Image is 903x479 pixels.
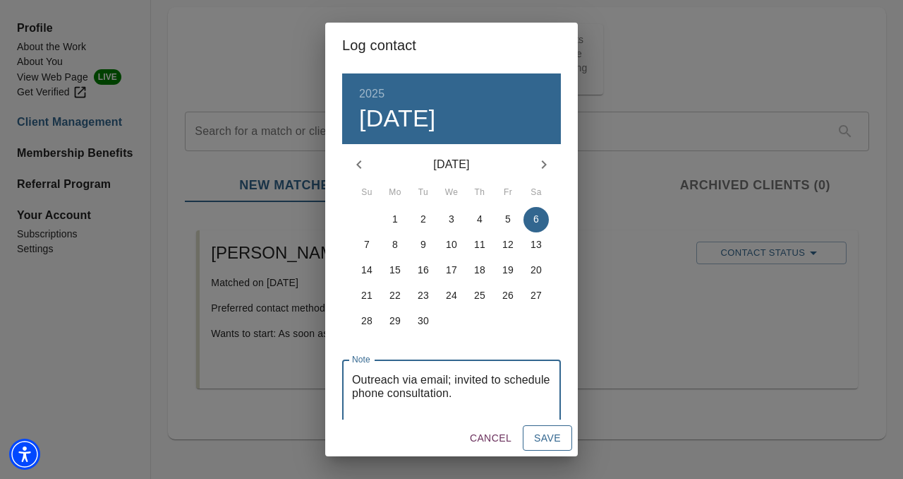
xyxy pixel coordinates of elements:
[439,258,464,283] button: 17
[474,263,485,277] p: 18
[411,283,436,309] button: 23
[467,207,492,232] button: 4
[411,258,436,283] button: 16
[354,186,380,200] span: Su
[474,288,485,302] p: 25
[502,288,514,302] p: 26
[354,258,380,283] button: 14
[352,373,551,413] textarea: Outreach via email; invited to schedule phone consultation.
[359,104,436,134] button: [DATE]
[523,258,549,283] button: 20
[411,309,436,334] button: 30
[418,314,429,328] p: 30
[531,263,542,277] p: 20
[495,207,521,232] button: 5
[531,237,542,252] p: 13
[467,232,492,258] button: 11
[531,288,542,302] p: 27
[495,283,521,309] button: 26
[420,237,426,252] p: 9
[523,425,572,451] button: Save
[523,232,549,258] button: 13
[354,232,380,258] button: 7
[505,212,511,226] p: 5
[359,84,384,104] button: 2025
[392,212,398,226] p: 1
[523,283,549,309] button: 27
[382,258,408,283] button: 15
[474,237,485,252] p: 11
[382,283,408,309] button: 22
[392,237,398,252] p: 8
[364,237,370,252] p: 7
[439,232,464,258] button: 10
[420,212,426,226] p: 2
[354,309,380,334] button: 28
[418,288,429,302] p: 23
[342,34,561,57] h2: Log contact
[361,314,372,328] p: 28
[446,263,457,277] p: 17
[382,207,408,232] button: 1
[361,263,372,277] p: 14
[9,439,40,470] div: Accessibility Menu
[502,263,514,277] p: 19
[470,430,511,447] span: Cancel
[411,207,436,232] button: 2
[495,258,521,283] button: 19
[495,232,521,258] button: 12
[382,232,408,258] button: 8
[446,288,457,302] p: 24
[467,186,492,200] span: Th
[382,309,408,334] button: 29
[361,288,372,302] p: 21
[382,186,408,200] span: Mo
[411,186,436,200] span: Tu
[467,283,492,309] button: 25
[411,232,436,258] button: 9
[389,314,401,328] p: 29
[449,212,454,226] p: 3
[354,283,380,309] button: 21
[523,207,549,232] button: 6
[533,212,539,226] p: 6
[477,212,483,226] p: 4
[464,425,517,451] button: Cancel
[467,258,492,283] button: 18
[495,186,521,200] span: Fr
[439,283,464,309] button: 24
[389,288,401,302] p: 22
[534,430,561,447] span: Save
[376,156,527,173] p: [DATE]
[502,237,514,252] p: 12
[389,263,401,277] p: 15
[446,237,457,252] p: 10
[439,207,464,232] button: 3
[523,186,549,200] span: Sa
[418,263,429,277] p: 16
[439,186,464,200] span: We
